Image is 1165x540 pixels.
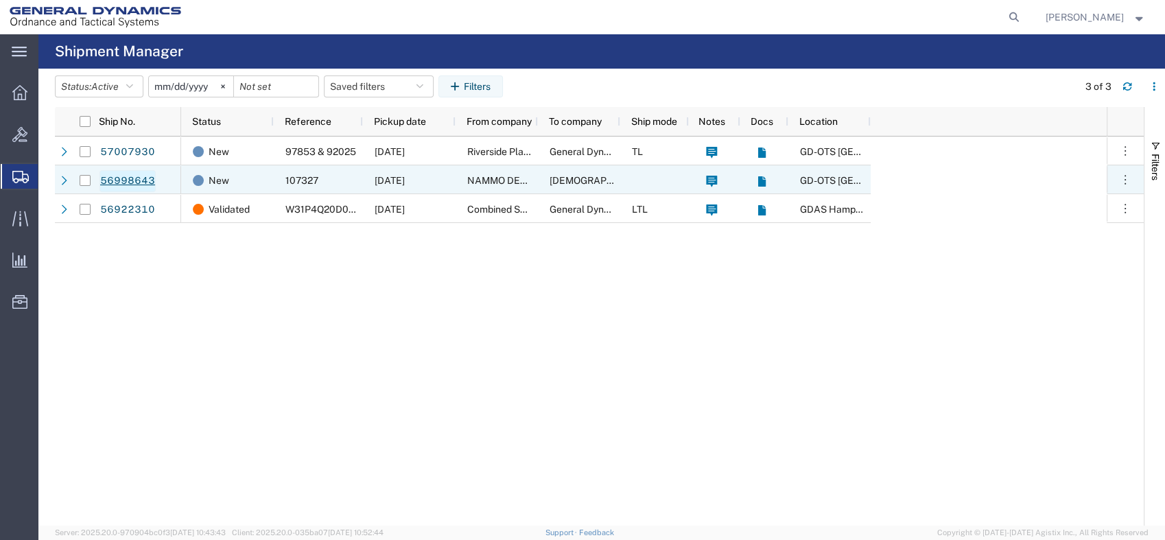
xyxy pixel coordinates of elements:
span: US ARMY YUMA PROVING GROUNDS [550,175,810,186]
span: New [209,137,229,166]
span: Filters [1150,154,1161,180]
span: GDAS Hampton / Woodbury [800,204,976,215]
span: GD-OTS Niceville [800,146,936,157]
button: Filters [438,75,503,97]
div: 3 of 3 [1085,80,1111,94]
span: 10/02/2025 [375,146,405,157]
a: Support [545,528,579,537]
span: Copyright © [DATE]-[DATE] Agistix Inc., All Rights Reserved [937,527,1149,539]
span: New [209,166,229,195]
input: Not set [234,76,318,97]
span: Pickup date [374,116,426,127]
a: Feedback [579,528,614,537]
span: Server: 2025.20.0-970904bc0f3 [55,528,226,537]
span: Location [799,116,838,127]
span: LTL [632,204,648,215]
button: [PERSON_NAME] [1045,9,1146,25]
span: [DATE] 10:43:43 [170,528,226,537]
span: 107327 [285,175,318,186]
span: Karen Monarch [1046,10,1124,25]
a: 56998643 [99,170,156,192]
span: General Dynamics OTS Hampton [550,204,694,215]
img: logo [10,7,181,27]
span: 10/02/2025 [375,204,405,215]
a: 57007930 [99,141,156,163]
button: Status:Active [55,75,143,97]
span: GD-OTS Niceville [800,175,936,186]
span: 97853 & 92025 [285,146,356,157]
span: Validated [209,195,250,224]
button: Saved filters [324,75,434,97]
span: Notes [698,116,725,127]
span: Docs [751,116,773,127]
span: Riverside Plastics [467,146,544,157]
span: Ship No. [99,116,135,127]
span: Ship mode [631,116,677,127]
span: NAMMO DEFENSE SYSTEMS INC [467,175,617,186]
span: [DATE] 10:52:44 [328,528,384,537]
span: Combined Systems Inc [467,204,567,215]
span: Client: 2025.20.0-035ba07 [232,528,384,537]
span: TL [632,146,643,157]
h4: Shipment Manager [55,34,183,69]
span: 10/06/2025 [375,175,405,186]
span: W31P4Q20D0023 [285,204,366,215]
span: General Dynamics - OTS [550,146,653,157]
span: Active [91,81,119,92]
span: Reference [285,116,331,127]
span: To company [549,116,602,127]
span: From company [467,116,532,127]
a: 56922310 [99,199,156,221]
span: Status [192,116,221,127]
input: Not set [149,76,233,97]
